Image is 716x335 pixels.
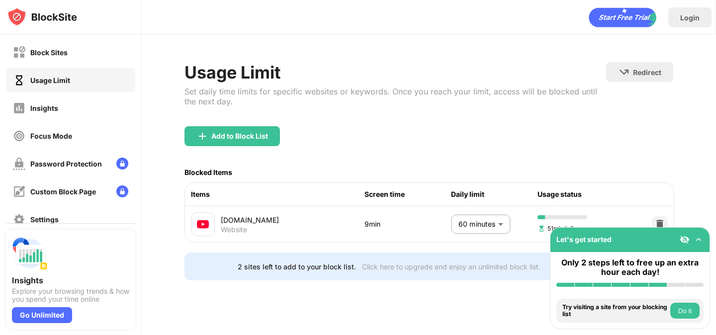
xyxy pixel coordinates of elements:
[13,213,25,226] img: settings-off.svg
[30,132,72,140] div: Focus Mode
[537,224,574,233] span: 51min left
[30,104,58,112] div: Insights
[458,219,494,230] p: 60 minutes
[13,46,25,59] img: block-off.svg
[197,218,209,230] img: favicons
[362,262,540,271] div: Click here to upgrade and enjoy an unlimited block list.
[680,13,700,22] div: Login
[13,130,25,142] img: focus-off.svg
[184,168,232,176] div: Blocked Items
[238,262,356,271] div: 2 sites left to add to your block list.
[694,235,704,245] img: omni-setup-toggle.svg
[364,189,451,200] div: Screen time
[30,160,102,168] div: Password Protection
[184,86,606,106] div: Set daily time limits for specific websites or keywords. Once you reach your limit, access will b...
[13,102,25,114] img: insights-off.svg
[191,189,364,200] div: Items
[12,275,129,285] div: Insights
[12,236,48,271] img: push-insights.svg
[7,7,77,27] img: logo-blocksite.svg
[30,215,59,224] div: Settings
[556,258,704,277] div: Only 2 steps left to free up an extra hour each day!
[30,48,68,57] div: Block Sites
[537,225,545,233] img: hourglass-set.svg
[12,307,72,323] div: Go Unlimited
[589,7,656,27] div: animation
[670,303,700,319] button: Do it
[562,304,668,318] div: Try visiting a site from your blocking list
[537,189,624,200] div: Usage status
[680,235,690,245] img: eye-not-visible.svg
[13,185,25,198] img: customize-block-page-off.svg
[221,225,247,234] div: Website
[30,76,70,84] div: Usage Limit
[116,158,128,169] img: lock-menu.svg
[13,74,25,86] img: time-usage-on.svg
[556,235,612,244] div: Let's get started
[221,215,364,225] div: [DOMAIN_NAME]
[116,185,128,197] img: lock-menu.svg
[12,287,129,303] div: Explore your browsing trends & how you spend your time online
[364,219,451,230] div: 9min
[184,62,606,83] div: Usage Limit
[211,132,268,140] div: Add to Block List
[451,189,537,200] div: Daily limit
[13,158,25,170] img: password-protection-off.svg
[30,187,96,196] div: Custom Block Page
[633,68,661,77] div: Redirect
